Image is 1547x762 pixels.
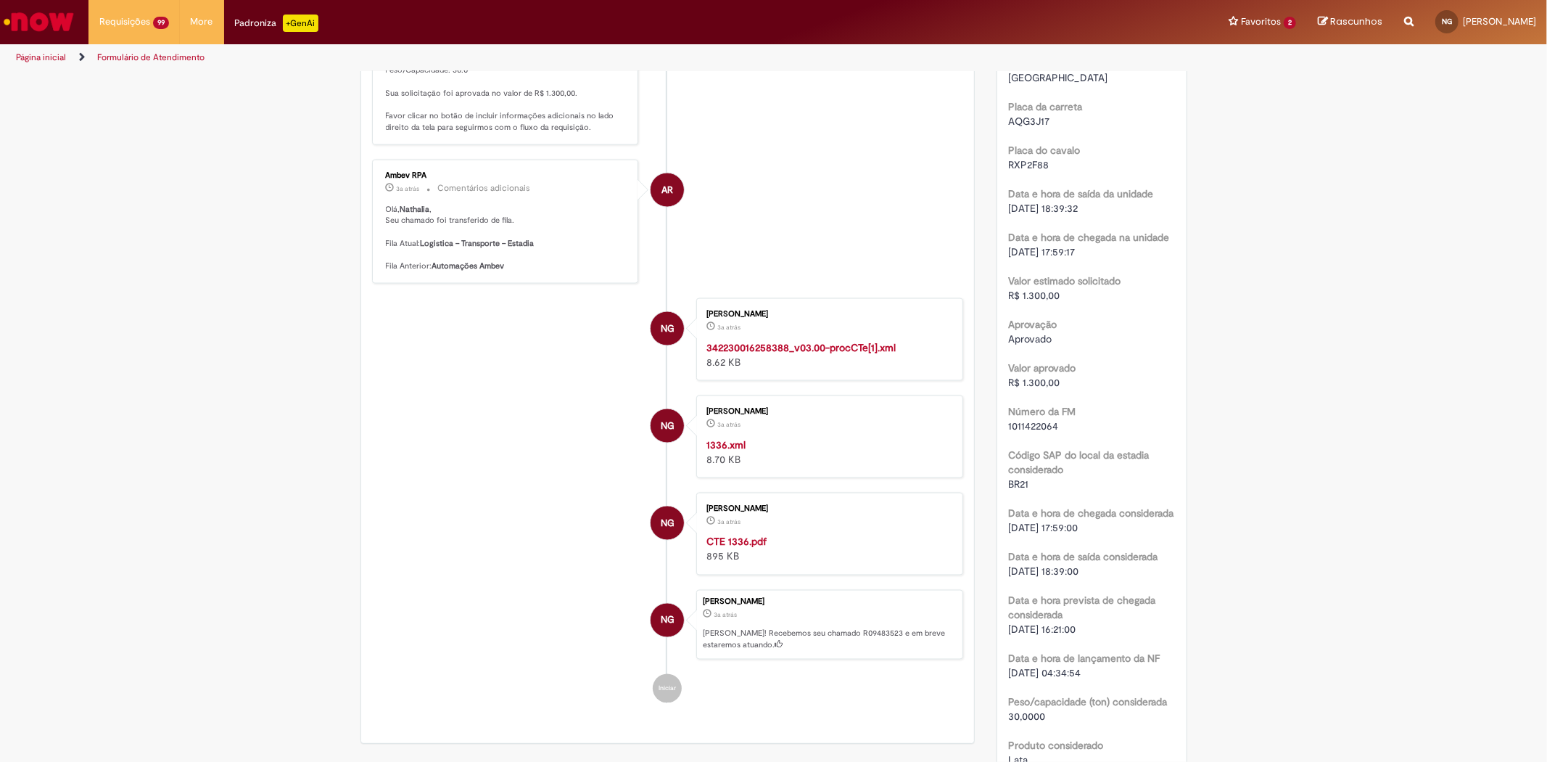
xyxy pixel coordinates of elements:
[706,341,896,354] a: 342230016258388_v03.00-procCTe[1].xml
[703,628,955,651] p: [PERSON_NAME]! Recebemos seu chamado R09483523 e em breve estaremos atuando.
[1008,274,1121,287] b: Valor estimado solicitado
[1008,187,1153,200] b: Data e hora de saída da unidade
[714,611,737,620] time: 06/02/2023 15:24:15
[1008,710,1045,723] span: 30,0000
[661,603,675,638] span: NG
[438,182,531,194] small: Comentários adicionais
[706,504,948,513] div: [PERSON_NAME]
[1008,739,1103,752] b: Produto considerado
[1008,202,1078,215] span: [DATE] 18:39:32
[661,311,675,346] span: NG
[661,506,675,541] span: NG
[1008,550,1158,563] b: Data e hora de saída considerada
[1008,478,1028,491] span: BR21
[97,52,205,63] a: Formulário de Atendimento
[1008,594,1155,621] b: Data e hora prevista de chegada considerada
[703,598,955,607] div: [PERSON_NAME]
[1008,158,1049,171] span: RXP2F88
[717,517,741,526] time: 06/02/2023 15:22:20
[717,420,741,429] time: 06/02/2023 15:22:25
[1008,231,1169,244] b: Data e hora de chegada na unidade
[661,409,675,443] span: NG
[397,184,420,193] time: 07/02/2023 19:05:00
[706,535,948,564] div: 895 KB
[1008,100,1082,113] b: Placa da carreta
[1008,623,1076,636] span: [DATE] 16:21:00
[1008,245,1075,258] span: [DATE] 17:59:17
[651,312,684,345] div: Nathalia Gallotti
[661,173,673,208] span: AR
[386,171,627,180] div: Ambev RPA
[651,507,684,540] div: Nathalia Gallotti
[1008,405,1076,418] b: Número da FM
[717,517,741,526] span: 3a atrás
[1008,521,1078,534] span: [DATE] 17:59:00
[1330,15,1382,28] span: Rascunhos
[191,15,213,29] span: More
[717,323,741,332] span: 3a atrás
[235,15,318,32] div: Padroniza
[372,590,964,660] li: Nathalia Gallotti
[153,17,169,29] span: 99
[1008,565,1078,578] span: [DATE] 18:39:00
[706,438,948,467] div: 8.70 KB
[717,420,741,429] span: 3a atrás
[1241,15,1281,29] span: Favoritos
[1008,115,1049,128] span: AQG3J17
[1008,695,1167,708] b: Peso/capacidade (ton) considerada
[1008,507,1173,520] b: Data e hora de chegada considerada
[1008,144,1080,157] b: Placa do cavalo
[651,604,684,637] div: Nathalia Gallotti
[1008,332,1052,345] span: Aprovado
[706,536,767,549] a: CTE 1336.pdf
[400,204,430,215] b: Nathalia
[432,261,505,271] b: Automações Ambev
[706,310,948,319] div: [PERSON_NAME]
[1284,17,1296,29] span: 2
[651,409,684,443] div: Nathalia Gallotti
[1008,666,1081,679] span: [DATE] 04:34:54
[1008,376,1060,389] span: R$ 1.300,00
[1008,448,1149,476] b: Código SAP do local da estadia considerado
[1008,652,1160,665] b: Data e hora de lançamento da NF
[1318,15,1382,29] a: Rascunhos
[1442,17,1452,26] span: NG
[1008,419,1058,433] span: 1011422064
[11,44,1020,71] ul: Trilhas de página
[99,15,150,29] span: Requisições
[706,340,948,369] div: 8.62 KB
[714,611,737,620] span: 3a atrás
[706,438,746,451] a: 1336.xml
[397,184,420,193] span: 3a atrás
[717,323,741,332] time: 06/02/2023 15:22:35
[1008,57,1107,84] span: Ambev S.A. - F. Sta. [GEOGRAPHIC_DATA]
[16,52,66,63] a: Página inicial
[1008,361,1076,374] b: Valor aprovado
[1008,289,1060,302] span: R$ 1.300,00
[283,15,318,32] p: +GenAi
[706,407,948,416] div: [PERSON_NAME]
[1008,318,1057,331] b: Aprovação
[386,204,627,272] p: Olá, , Seu chamado foi transferido de fila. Fila Atual: Fila Anterior:
[421,238,535,249] b: Logistica – Transporte – Estadia
[1463,15,1536,28] span: [PERSON_NAME]
[1,7,76,36] img: ServiceNow
[651,173,684,207] div: Ambev RPA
